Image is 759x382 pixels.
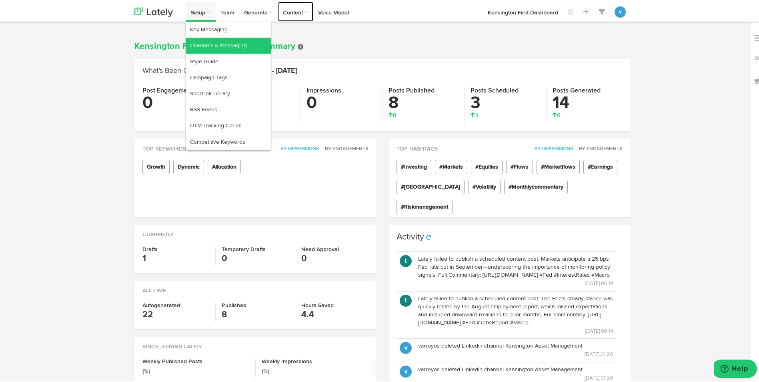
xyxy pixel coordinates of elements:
[320,143,368,151] button: By Engagements
[468,178,501,193] span: #Volatility
[173,158,204,173] span: Dynamic
[397,231,424,240] h3: Activity
[397,178,465,193] span: #[GEOGRAPHIC_DATA]
[134,138,376,151] div: Top Keywords
[142,367,150,373] small: (%)
[186,133,271,149] a: Competitive Keywords
[537,158,580,173] span: #Marketflows
[301,245,368,251] h4: Need Approval
[553,86,623,93] h4: Posts Generated
[418,372,613,381] p: [DATE] 01:20
[142,301,209,307] h4: Autogenerated
[301,301,368,307] h4: Hours Saved
[186,36,271,52] a: Channels & Messaging
[142,158,170,173] span: Growth
[142,86,212,93] h4: Post Engagements
[142,307,209,320] h3: 22
[222,301,288,307] h4: Published
[397,158,431,173] span: #Investing
[142,357,249,363] h4: Weekly Published Posts
[186,68,271,84] a: Campaign Tags
[418,364,613,372] p: varroyos deleted Linkedin channel Kensington Asset Management
[222,251,288,263] h3: 0
[553,111,560,117] span: 6
[418,277,613,286] p: [DATE] 06:14
[142,66,623,74] h2: What’s Been Going on This Week:
[575,143,623,151] button: By Engagements
[186,100,271,116] a: RSS Feeds
[418,253,613,277] p: Lately failed to publish a scheduled content post: Markets anticipate a 25 bps Fed rate cut in Se...
[208,158,241,173] span: Allocation
[134,336,376,349] div: Since Joining Lately
[418,348,613,357] p: [DATE] 01:20
[714,358,757,378] iframe: Opens a widget where you can find more information
[530,143,573,151] button: By Impressions
[471,158,503,173] span: #Equities
[553,93,623,110] h3: 14
[306,93,376,110] h3: 0
[134,223,376,237] div: Currently
[389,93,458,110] h3: 8
[306,86,376,93] h4: Impressions
[400,340,412,352] button: v
[418,325,613,334] p: [DATE] 06:14
[418,340,613,348] p: varroyos deleted Linkedin channel Kensington Asset Management
[262,367,269,373] small: (%)
[276,143,319,151] button: By Impressions
[262,357,368,363] h4: Weekly Impressions
[389,111,396,117] span: 8
[418,293,613,325] p: Lately failed to publish a scheduled content post: The Fed’s steady stance was quickly tested by ...
[186,84,271,100] a: Shortlink Library
[435,158,467,173] span: #Markets
[400,293,412,305] button: t
[186,20,271,36] a: Key Messaging
[615,5,626,16] button: v
[397,198,453,213] span: #Riskmanagement
[504,178,568,193] span: #Monthlycommentary
[186,116,271,132] a: UTM Tracking Codes
[134,5,173,16] img: logo_lately_bg_light.svg
[142,245,209,251] h4: Drafts
[222,245,288,251] h4: Temporary Drafts
[506,158,533,173] span: #Flows
[134,40,631,50] h1: Kensington First Dashboard – Summary
[186,52,271,68] a: Style Guide
[248,66,297,73] span: [DATE] - [DATE]
[301,307,368,320] h3: 4.4
[400,253,412,265] button: t
[583,158,617,173] span: #Earnings
[134,279,376,293] div: All Time
[471,111,478,117] span: 3
[389,138,631,151] div: Top Hashtags
[471,86,540,93] h4: Posts Scheduled
[301,251,368,263] h3: 0
[142,251,209,263] h3: 1
[471,93,540,110] h3: 3
[142,93,212,110] h3: 0
[222,307,288,320] h3: 8
[400,364,412,376] button: v
[389,86,458,93] h4: Posts Published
